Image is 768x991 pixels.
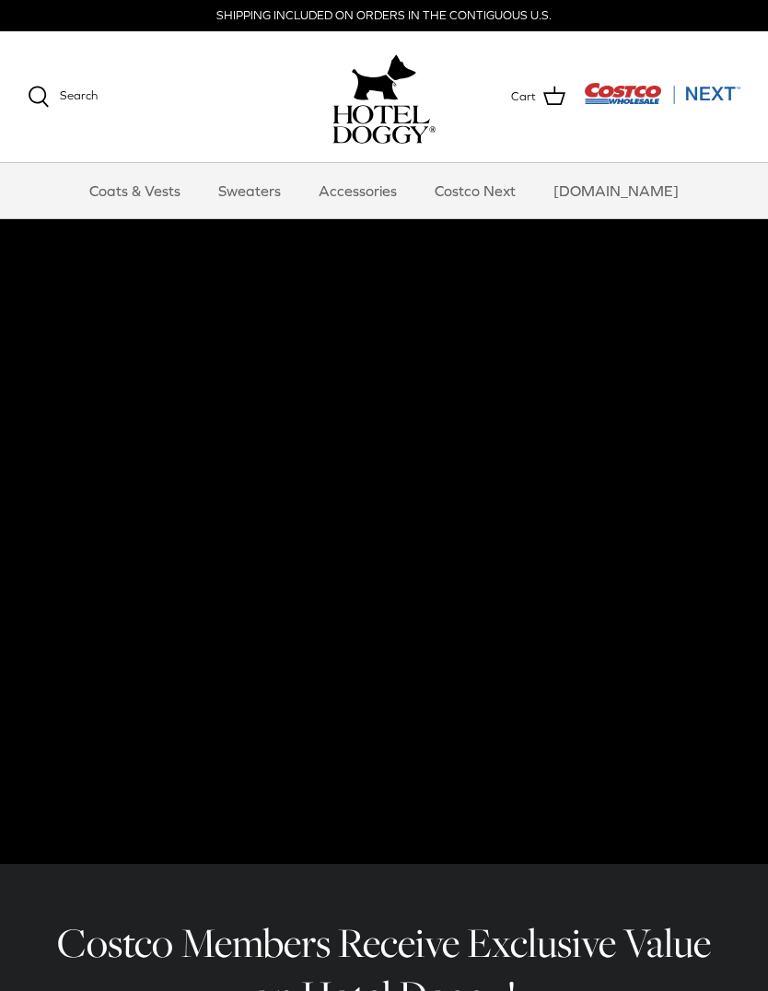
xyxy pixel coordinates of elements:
[537,163,695,218] a: [DOMAIN_NAME]
[584,94,740,108] a: Visit Costco Next
[28,86,98,108] a: Search
[60,88,98,102] span: Search
[332,50,436,144] a: hoteldoggy.com hoteldoggycom
[511,85,565,109] a: Cart
[302,163,413,218] a: Accessories
[511,87,536,107] span: Cart
[352,50,416,105] img: hoteldoggy.com
[73,163,197,218] a: Coats & Vests
[202,163,297,218] a: Sweaters
[584,82,740,105] img: Costco Next
[418,163,532,218] a: Costco Next
[332,105,436,144] img: hoteldoggycom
